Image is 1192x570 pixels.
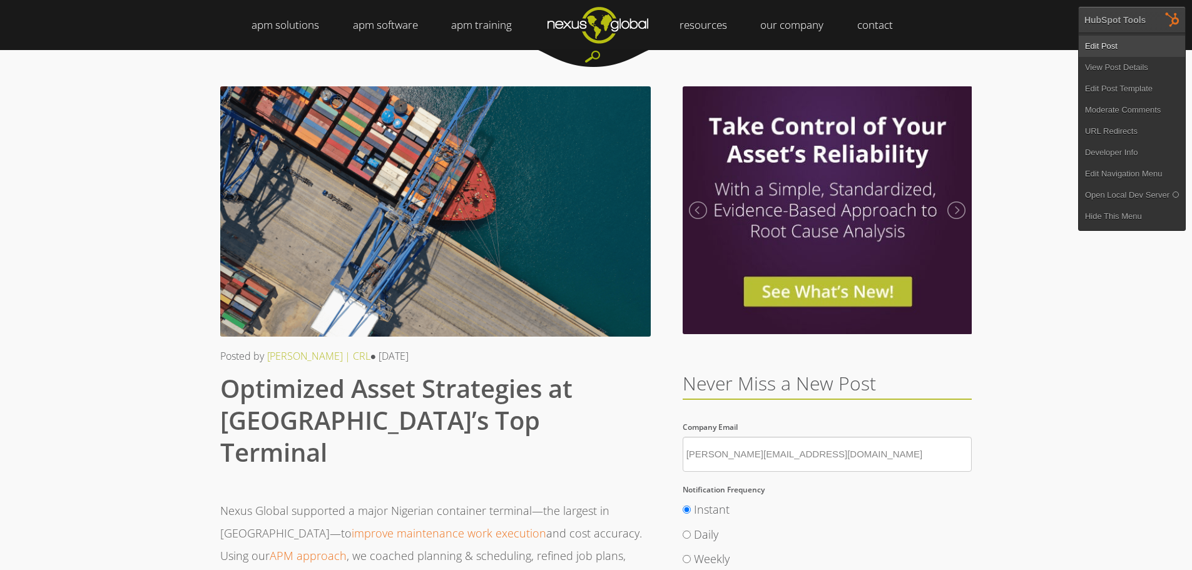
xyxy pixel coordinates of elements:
[694,551,730,566] span: Weekly
[220,349,264,363] span: Posted by
[1079,163,1185,185] a: Edit Navigation Menu
[1079,185,1185,206] a: Open Local Dev Server
[683,506,691,514] input: Instant
[683,484,765,495] span: Notification Frequency
[1084,14,1146,26] div: HubSpot Tools
[683,437,972,472] input: Company Email
[270,548,347,563] a: APM approach
[683,531,691,539] input: Daily
[694,527,718,542] span: Daily
[1079,57,1185,78] a: View Post Details
[1079,206,1185,227] a: Hide This Menu
[1079,121,1185,142] a: URL Redirects
[683,86,972,334] img: Investigation Optimzier
[1078,6,1186,231] div: HubSpot Tools Edit PostView Post DetailsEdit Post TemplateModerate CommentsURL RedirectsDeveloper...
[1079,99,1185,121] a: Moderate Comments
[1079,142,1185,163] a: Developer Info
[694,502,730,517] span: Instant
[683,422,738,432] span: Company Email
[370,349,409,363] span: ● [DATE]
[683,555,691,563] input: Weekly
[352,526,546,541] a: improve maintenance work execution
[267,349,370,363] a: [PERSON_NAME] | CRL
[220,371,573,469] span: Optimized Asset Strategies at [GEOGRAPHIC_DATA]’s Top Terminal
[1159,6,1186,33] img: HubSpot Tools Menu Toggle
[1079,78,1185,99] a: Edit Post Template
[683,370,876,396] span: Never Miss a New Post
[1079,36,1185,57] a: Edit Post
